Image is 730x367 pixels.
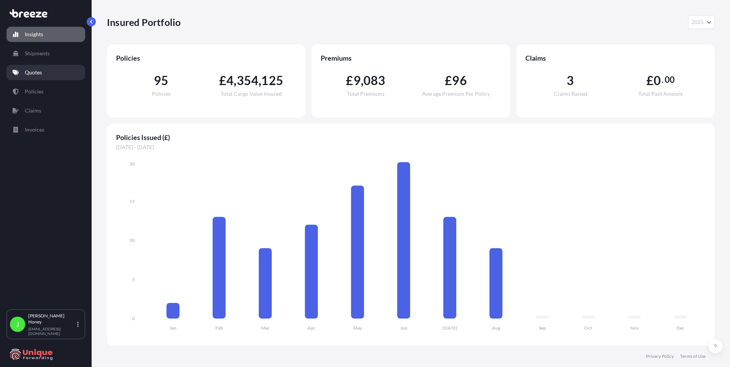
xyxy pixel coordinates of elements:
[107,16,181,28] p: Insured Portfolio
[539,325,546,331] tspan: Sep
[6,46,85,61] a: Shipments
[25,126,44,134] p: Invoices
[6,122,85,137] a: Invoices
[452,74,467,87] span: 96
[261,325,270,331] tspan: Mar
[492,325,501,331] tspan: Aug
[219,74,226,87] span: £
[662,77,664,83] span: .
[6,103,85,118] a: Claims
[170,325,176,331] tspan: Jan
[132,315,135,321] tspan: 0
[25,107,41,114] p: Claims
[152,91,171,97] span: Policies
[691,18,704,26] span: 2025
[353,325,362,331] tspan: May
[554,91,587,97] span: Claims Raised
[361,74,363,87] span: ,
[116,143,706,151] span: [DATE] - [DATE]
[445,74,452,87] span: £
[347,91,384,97] span: Total Premiums
[16,320,19,328] span: J
[584,325,592,331] tspan: Oct
[6,27,85,42] a: Insights
[237,74,259,87] span: 354
[363,74,386,87] span: 083
[354,74,361,87] span: 9
[422,91,490,97] span: Average Premium Per Policy
[25,69,42,76] p: Quotes
[443,325,457,331] tspan: [DATE]
[680,353,706,359] a: Terms of Use
[638,91,683,97] span: Total Paid Amount
[400,325,407,331] tspan: Jun
[307,325,315,331] tspan: Apr
[321,53,501,63] span: Premiums
[654,74,661,87] span: 0
[215,325,223,331] tspan: Feb
[677,325,685,331] tspan: Dec
[154,74,168,87] span: 95
[258,74,261,87] span: ,
[567,74,574,87] span: 3
[25,50,50,57] p: Shipments
[646,74,654,87] span: £
[28,327,76,336] p: [EMAIL_ADDRESS][DOMAIN_NAME]
[129,198,135,204] tspan: 15
[116,133,706,142] span: Policies Issued (£)
[129,161,135,167] tspan: 20
[129,237,135,243] tspan: 10
[221,91,282,97] span: Total Cargo Value Insured
[261,74,283,87] span: 125
[630,325,639,331] tspan: Nov
[116,53,296,63] span: Policies
[525,53,706,63] span: Claims
[688,15,715,29] button: Year Selector
[10,348,53,361] img: organization-logo
[234,74,236,87] span: ,
[665,77,675,83] span: 00
[6,65,85,80] a: Quotes
[132,277,135,282] tspan: 5
[6,84,85,99] a: Policies
[25,88,44,95] p: Policies
[28,313,76,325] p: [PERSON_NAME] Honey
[25,31,43,38] p: Insights
[646,353,674,359] a: Privacy Policy
[226,74,234,87] span: 4
[346,74,353,87] span: £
